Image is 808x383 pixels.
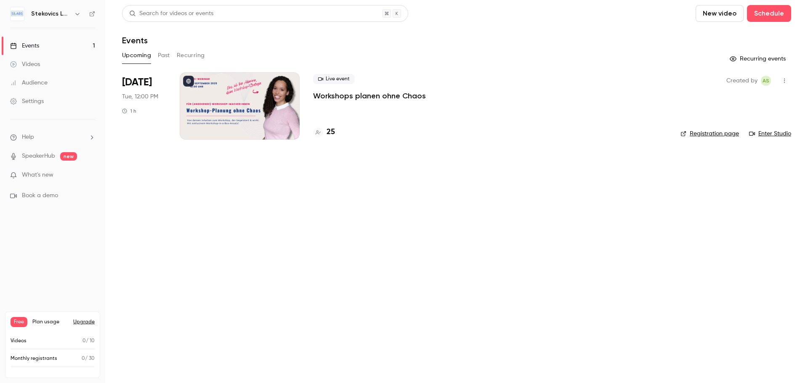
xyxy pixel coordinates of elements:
span: Created by [726,76,757,86]
h1: Events [122,35,148,45]
span: 0 [82,356,85,361]
img: Stekovics LABS [11,7,24,21]
span: Free [11,317,27,327]
button: Upcoming [122,49,151,62]
div: Search for videos or events [129,9,213,18]
span: Live event [313,74,355,84]
div: Audience [10,79,48,87]
span: AS [763,76,769,86]
li: help-dropdown-opener [10,133,95,142]
div: Sep 16 Tue, 12:00 PM (Europe/Berlin) [122,72,166,140]
span: 0 [82,338,86,343]
button: Upgrade [73,319,95,325]
span: new [60,152,77,161]
div: Events [10,42,39,50]
button: Past [158,49,170,62]
span: Help [22,133,34,142]
button: New video [696,5,744,22]
div: Settings [10,97,44,106]
h6: Stekovics LABS [31,10,71,18]
div: 1 h [122,108,136,114]
span: Tue, 12:00 PM [122,92,158,101]
button: Recurring events [726,52,791,66]
p: Videos [11,337,27,345]
button: Recurring [177,49,205,62]
span: Book a demo [22,191,58,200]
span: What's new [22,171,53,180]
h4: 25 [327,127,335,138]
p: Monthly registrants [11,355,57,362]
a: Workshops planen ohne Chaos [313,91,426,101]
p: / 30 [82,355,95,362]
button: Schedule [747,5,791,22]
a: 25 [313,127,335,138]
div: Videos [10,60,40,69]
span: Plan usage [32,319,68,325]
span: Adamma Stekovics [761,76,771,86]
span: [DATE] [122,76,152,89]
p: / 10 [82,337,95,345]
a: SpeakerHub [22,152,55,161]
a: Enter Studio [749,129,791,138]
a: Registration page [680,129,739,138]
